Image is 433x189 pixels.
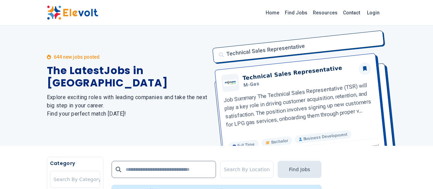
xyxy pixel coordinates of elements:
p: 644 new jobs posted [54,54,100,60]
h5: Category [50,160,100,167]
a: Home [263,7,282,18]
a: Contact [340,7,363,18]
h2: Explore exciting roles with leading companies and take the next big step in your career. Find you... [47,93,208,118]
button: Find Jobs [278,161,321,178]
a: Resources [310,7,340,18]
h1: The Latest Jobs in [GEOGRAPHIC_DATA] [47,64,208,89]
img: Elevolt [47,5,98,20]
a: Login [363,6,384,20]
a: Find Jobs [282,7,310,18]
